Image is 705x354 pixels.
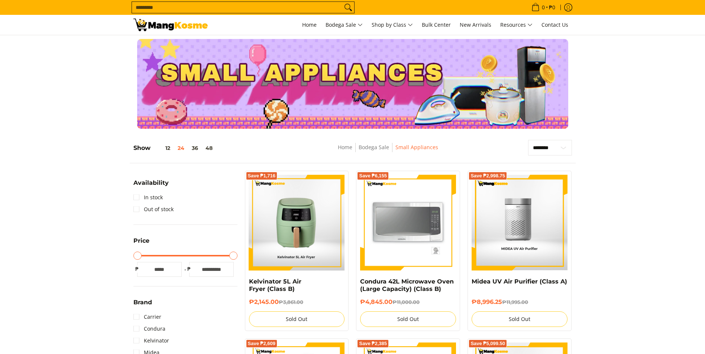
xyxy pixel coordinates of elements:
span: Save ₱6,155 [359,174,387,178]
span: Save ₱1,716 [248,174,276,178]
h6: ₱4,845.00 [360,298,456,306]
summary: Open [133,299,152,311]
a: In stock [133,191,163,203]
span: Save ₱2,609 [248,341,276,346]
span: ₱ [185,265,193,273]
summary: Open [133,238,149,249]
button: 36 [188,145,202,151]
summary: Open [133,180,169,191]
span: Save ₱2,998.75 [470,174,505,178]
a: Shop by Class [368,15,417,35]
button: 12 [151,145,174,151]
a: Condura [133,323,165,335]
img: kelvinator-5-liter-air-fryer-matte-light-green-front-view-mang-kosme [249,175,345,271]
span: ₱ [133,265,141,273]
span: Brand [133,299,152,305]
a: Resources [497,15,536,35]
a: New Arrivals [456,15,495,35]
del: ₱11,995.00 [502,299,528,305]
span: Save ₱2,385 [359,341,387,346]
button: Sold Out [249,311,345,327]
h6: ₱8,996.25 [472,298,567,306]
span: Resources [500,20,533,30]
a: Midea UV Air Purifier (Class A) [472,278,567,285]
span: Home [302,21,317,28]
a: Bodega Sale [359,144,389,151]
a: Bulk Center [418,15,455,35]
nav: Main Menu [215,15,572,35]
a: Carrier [133,311,161,323]
button: 48 [202,145,216,151]
span: New Arrivals [460,21,491,28]
a: Small Appliances [395,144,438,151]
a: Home [338,144,352,151]
a: Home [298,15,320,35]
span: Bulk Center [422,21,451,28]
img: Small Appliances l Mang Kosme: Home Appliances Warehouse Sale | Page 3 [133,19,208,31]
a: Contact Us [538,15,572,35]
del: ₱3,861.00 [279,299,303,305]
button: 24 [174,145,188,151]
a: Out of stock [133,203,174,215]
span: Price [133,238,149,244]
h5: Show [133,144,216,152]
del: ₱11,000.00 [392,299,420,305]
span: Save ₱5,099.50 [470,341,505,346]
span: Bodega Sale [326,20,363,30]
img: condura-large-capacity-42-liter-microwave-oven-full-view-mang-kosme [360,175,456,271]
span: Contact Us [541,21,568,28]
span: 0 [541,5,546,10]
h6: ₱2,145.00 [249,298,345,306]
nav: Breadcrumbs [284,143,492,160]
button: Sold Out [360,311,456,327]
button: Search [342,2,354,13]
a: Kelvinator [133,335,169,347]
span: ₱0 [548,5,556,10]
img: midea-air purifier-with UV-technology-front-view-mang-kosme [472,175,567,271]
span: Shop by Class [372,20,413,30]
a: Condura 42L Microwave Oven (Large Capacity) (Class B) [360,278,454,292]
button: Sold Out [472,311,567,327]
span: • [529,3,557,12]
a: Bodega Sale [322,15,366,35]
a: Kelvinator 5L Air Fryer (Class B) [249,278,301,292]
span: Availability [133,180,169,186]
